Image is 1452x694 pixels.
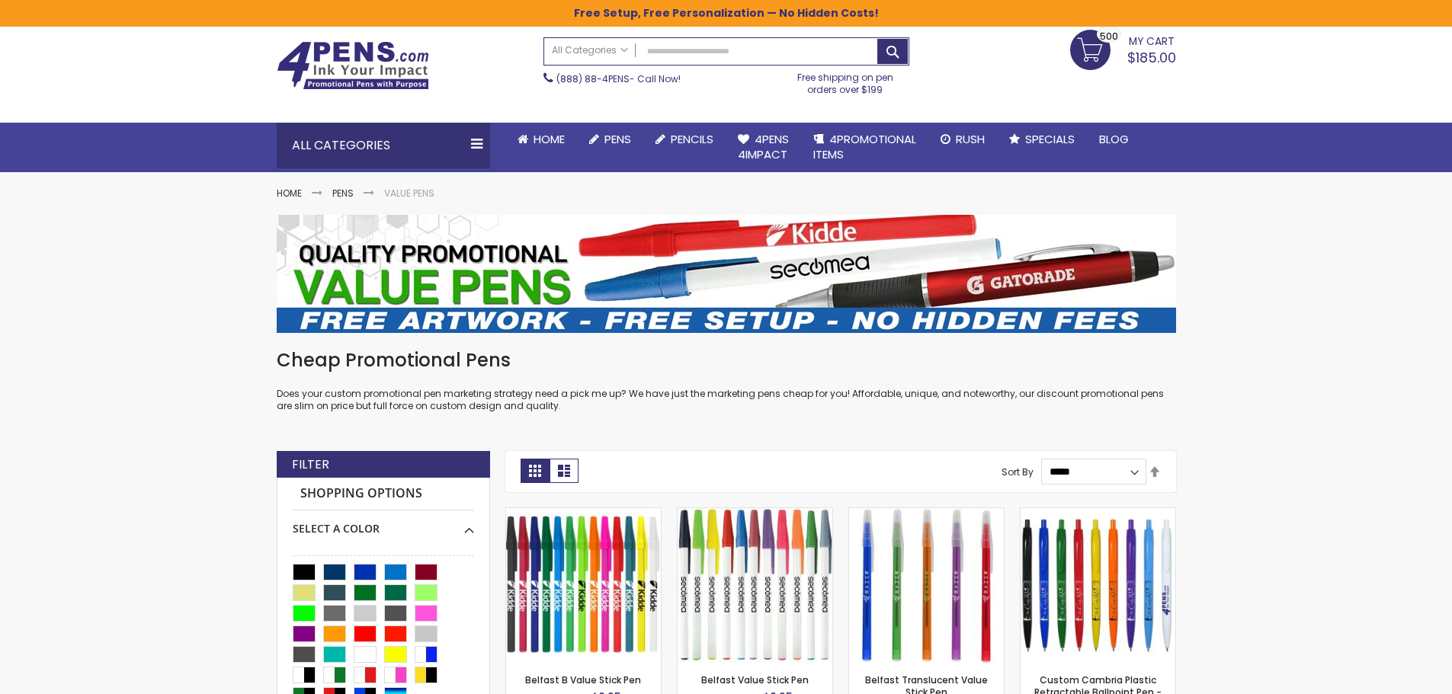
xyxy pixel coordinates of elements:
img: 4Pens Custom Pens and Promotional Products [277,41,429,90]
label: Sort By [1002,465,1034,478]
a: Rush [928,123,997,156]
strong: Grid [521,459,550,483]
span: 500 [1100,29,1118,43]
a: Pens [332,187,354,200]
a: Belfast B Value Stick Pen [525,673,641,686]
span: Specials [1025,131,1075,147]
img: Value Pens [277,215,1176,333]
span: Pencils [671,131,713,147]
div: All Categories [277,123,490,168]
img: Belfast Value Stick Pen [678,508,832,663]
div: Free shipping on pen orders over $199 [781,66,909,96]
a: $185.00 500 [1070,30,1176,68]
a: Custom Cambria Plastic Retractable Ballpoint Pen - Monochromatic Body Color [1021,507,1175,520]
div: Select A Color [293,510,474,536]
a: Belfast Translucent Value Stick Pen [849,507,1004,520]
a: Belfast B Value Stick Pen [506,507,661,520]
strong: Filter [292,456,329,473]
span: Blog [1099,131,1129,147]
span: 4Pens 4impact [738,131,789,162]
span: Rush [956,131,985,147]
img: Belfast Translucent Value Stick Pen [849,508,1004,663]
img: Belfast B Value Stick Pen [506,508,661,663]
a: Blog [1087,123,1141,156]
a: Specials [997,123,1087,156]
h1: Cheap Promotional Pens [277,348,1176,373]
span: Pens [604,131,631,147]
a: (888) 88-4PENS [556,72,630,85]
a: Belfast Value Stick Pen [701,673,809,686]
a: 4Pens4impact [726,123,801,172]
strong: Value Pens [384,187,434,200]
a: Belfast Value Stick Pen [678,507,832,520]
a: Pens [577,123,643,156]
a: Pencils [643,123,726,156]
strong: Shopping Options [293,478,474,510]
a: Home [505,123,577,156]
a: Home [277,187,302,200]
span: - Call Now! [556,72,681,85]
a: All Categories [544,38,636,63]
span: 4PROMOTIONAL ITEMS [813,131,916,162]
span: $185.00 [1127,48,1176,67]
div: Does your custom promotional pen marketing strategy need a pick me up? We have just the marketing... [277,348,1176,413]
span: All Categories [552,44,628,56]
a: 4PROMOTIONALITEMS [801,123,928,172]
span: Home [534,131,565,147]
img: Custom Cambria Plastic Retractable Ballpoint Pen - Monochromatic Body Color [1021,508,1175,663]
